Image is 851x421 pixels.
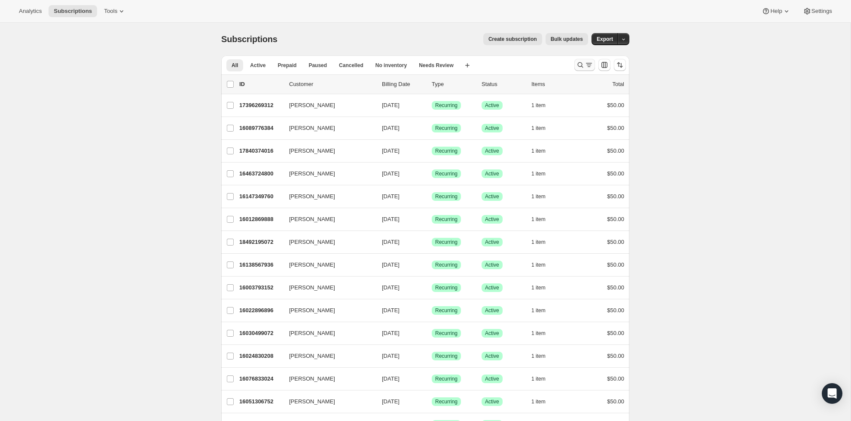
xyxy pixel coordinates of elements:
[239,375,282,383] p: 16076833024
[382,193,400,200] span: [DATE]
[289,238,335,246] span: [PERSON_NAME]
[531,284,546,291] span: 1 item
[239,192,282,201] p: 16147349760
[435,261,458,268] span: Recurring
[289,169,335,178] span: [PERSON_NAME]
[607,148,624,154] span: $50.00
[607,239,624,245] span: $50.00
[435,239,458,246] span: Recurring
[488,36,537,43] span: Create subscription
[822,383,842,404] div: Open Intercom Messenger
[531,213,555,225] button: 1 item
[531,398,546,405] span: 1 item
[435,353,458,360] span: Recurring
[284,281,370,295] button: [PERSON_NAME]
[461,59,474,71] button: Create new view
[284,258,370,272] button: [PERSON_NAME]
[432,80,475,89] div: Type
[607,353,624,359] span: $50.00
[382,353,400,359] span: [DATE]
[284,121,370,135] button: [PERSON_NAME]
[239,282,624,294] div: 16003793152[PERSON_NAME][DATE]SuccessRecurringSuccessActive1 item$50.00
[531,102,546,109] span: 1 item
[770,8,782,15] span: Help
[798,5,837,17] button: Settings
[531,236,555,248] button: 1 item
[382,80,425,89] p: Billing Date
[607,307,624,313] span: $50.00
[598,59,610,71] button: Customize table column order and visibility
[382,125,400,131] span: [DATE]
[239,169,282,178] p: 16463724800
[485,307,499,314] span: Active
[531,125,546,132] span: 1 item
[221,34,278,44] span: Subscriptions
[607,398,624,405] span: $50.00
[614,59,626,71] button: Sort the results
[482,80,525,89] p: Status
[239,238,282,246] p: 18492195072
[239,147,282,155] p: 17840374016
[531,261,546,268] span: 1 item
[419,62,454,69] span: Needs Review
[435,170,458,177] span: Recurring
[607,102,624,108] span: $50.00
[382,284,400,291] span: [DATE]
[607,216,624,222] span: $50.00
[239,213,624,225] div: 16012869888[PERSON_NAME][DATE]SuccessRecurringSuccessActive1 item$50.00
[382,170,400,177] span: [DATE]
[531,239,546,246] span: 1 item
[308,62,327,69] span: Paused
[531,122,555,134] button: 1 item
[239,259,624,271] div: 16138567936[PERSON_NAME][DATE]SuccessRecurringSuccessActive1 item$50.00
[239,215,282,224] p: 16012869888
[239,145,624,157] div: 17840374016[PERSON_NAME][DATE]SuccessRecurringSuccessActive1 item$50.00
[485,239,499,246] span: Active
[607,330,624,336] span: $50.00
[435,216,458,223] span: Recurring
[607,193,624,200] span: $50.00
[289,261,335,269] span: [PERSON_NAME]
[382,375,400,382] span: [DATE]
[239,191,624,203] div: 16147349760[PERSON_NAME][DATE]SuccessRecurringSuccessActive1 item$50.00
[289,306,335,315] span: [PERSON_NAME]
[239,99,624,111] div: 17396269312[PERSON_NAME][DATE]SuccessRecurringSuccessActive1 item$50.00
[531,191,555,203] button: 1 item
[239,283,282,292] p: 16003793152
[239,124,282,132] p: 16089776384
[531,304,555,317] button: 1 item
[485,261,499,268] span: Active
[607,284,624,291] span: $50.00
[531,327,555,339] button: 1 item
[239,122,624,134] div: 16089776384[PERSON_NAME][DATE]SuccessRecurringSuccessActive1 item$50.00
[239,397,282,406] p: 16051306752
[531,353,546,360] span: 1 item
[232,62,238,69] span: All
[284,304,370,317] button: [PERSON_NAME]
[284,167,370,181] button: [PERSON_NAME]
[485,102,499,109] span: Active
[435,125,458,132] span: Recurring
[485,193,499,200] span: Active
[531,99,555,111] button: 1 item
[239,350,624,362] div: 16024830208[PERSON_NAME][DATE]SuccessRecurringSuccessActive1 item$50.00
[284,98,370,112] button: [PERSON_NAME]
[284,395,370,409] button: [PERSON_NAME]
[607,125,624,131] span: $50.00
[485,398,499,405] span: Active
[607,261,624,268] span: $50.00
[239,396,624,408] div: 16051306752[PERSON_NAME][DATE]SuccessRecurringSuccessActive1 item$50.00
[607,170,624,177] span: $50.00
[551,36,583,43] span: Bulk updates
[239,236,624,248] div: 18492195072[PERSON_NAME][DATE]SuccessRecurringSuccessActive1 item$50.00
[531,307,546,314] span: 1 item
[239,304,624,317] div: 16022896896[PERSON_NAME][DATE]SuccessRecurringSuccessActive1 item$50.00
[239,261,282,269] p: 16138567936
[531,350,555,362] button: 1 item
[382,307,400,313] span: [DATE]
[239,329,282,338] p: 16030499072
[239,352,282,360] p: 16024830208
[592,33,618,45] button: Export
[485,170,499,177] span: Active
[278,62,296,69] span: Prepaid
